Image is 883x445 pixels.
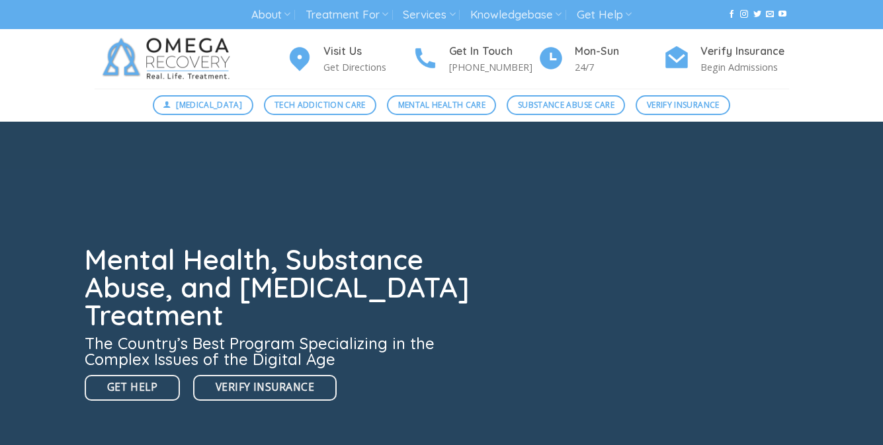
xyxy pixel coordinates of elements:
p: Begin Admissions [700,60,789,75]
span: Verify Insurance [647,99,720,111]
a: Verify Insurance [193,375,337,401]
a: Visit Us Get Directions [286,43,412,75]
p: Get Directions [323,60,412,75]
a: Mental Health Care [387,95,496,115]
a: Verify Insurance [636,95,730,115]
h4: Get In Touch [449,43,538,60]
span: Get Help [107,379,158,395]
span: Substance Abuse Care [518,99,614,111]
a: Services [403,3,455,27]
a: Follow on Facebook [728,10,736,19]
a: Follow on Twitter [753,10,761,19]
h1: Mental Health, Substance Abuse, and [MEDICAL_DATA] Treatment [85,246,478,329]
a: About [251,3,290,27]
h3: The Country’s Best Program Specializing in the Complex Issues of the Digital Age [85,335,478,367]
img: Omega Recovery [95,29,243,89]
h4: Verify Insurance [700,43,789,60]
span: Verify Insurance [216,379,314,395]
p: [PHONE_NUMBER] [449,60,538,75]
a: Tech Addiction Care [264,95,377,115]
a: Get Help [577,3,632,27]
a: Verify Insurance Begin Admissions [663,43,789,75]
h4: Visit Us [323,43,412,60]
span: Mental Health Care [398,99,485,111]
a: Get Help [85,375,181,401]
a: Treatment For [306,3,388,27]
a: Substance Abuse Care [507,95,625,115]
a: Get In Touch [PHONE_NUMBER] [412,43,538,75]
a: Follow on YouTube [778,10,786,19]
a: Knowledgebase [470,3,562,27]
a: Follow on Instagram [740,10,748,19]
span: Tech Addiction Care [274,99,366,111]
h4: Mon-Sun [575,43,663,60]
span: [MEDICAL_DATA] [176,99,242,111]
p: 24/7 [575,60,663,75]
a: Send us an email [766,10,774,19]
a: [MEDICAL_DATA] [153,95,253,115]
